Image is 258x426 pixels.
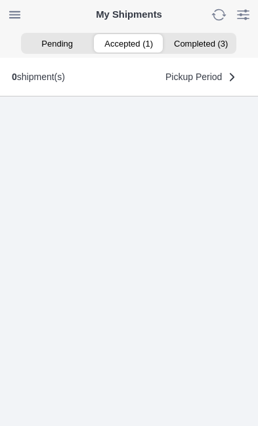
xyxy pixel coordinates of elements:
[165,72,222,81] span: Pickup Period
[165,34,236,53] ion-segment-button: Completed (3)
[93,34,165,53] ion-segment-button: Accepted (1)
[21,34,93,53] ion-segment-button: Pending
[12,72,65,82] div: shipment(s)
[12,72,17,82] b: 0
